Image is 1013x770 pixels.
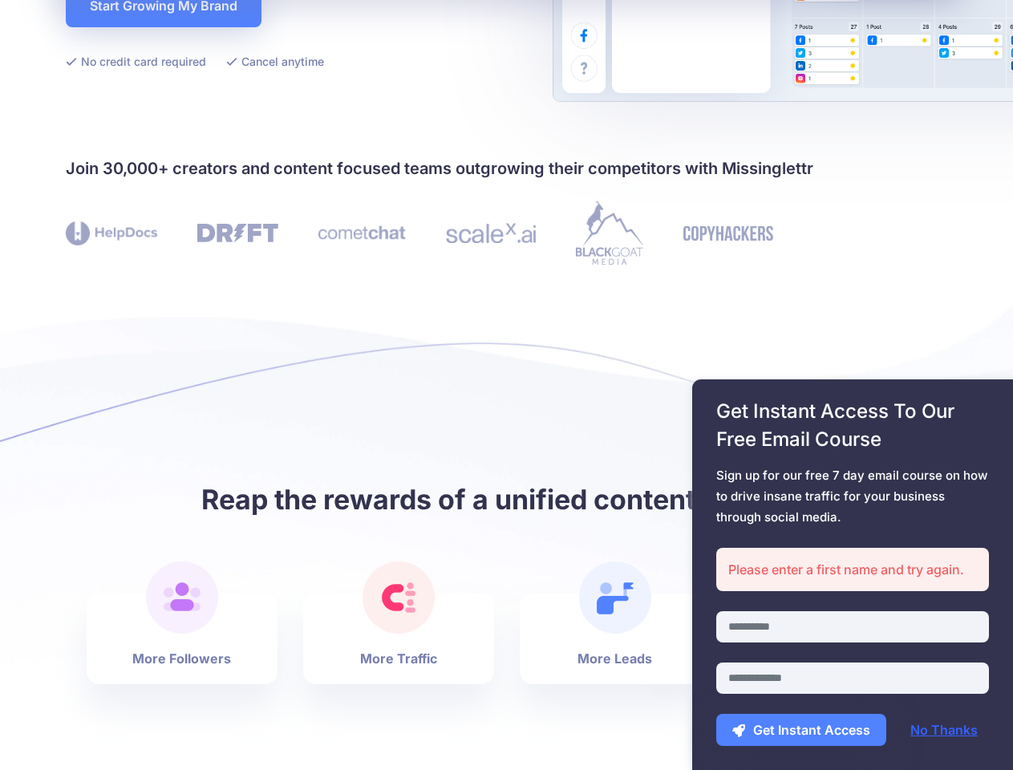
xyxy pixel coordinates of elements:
[716,714,886,746] button: Get Instant Access
[716,465,989,528] span: Sign up for our free 7 day email course on how to drive insane traffic for your business through ...
[894,714,994,746] a: No Thanks
[66,481,948,517] h2: Reap the rewards of a unified content strategy
[716,548,989,591] div: Please enter a first name and try again.
[577,649,652,668] b: More Leads
[360,649,437,668] b: More Traffic
[66,156,948,181] h4: Join 30,000+ creators and content focused teams outgrowing their competitors with Missinglettr
[716,397,989,453] span: Get Instant Access To Our Free Email Course
[226,51,324,71] li: Cancel anytime
[66,51,206,71] li: No credit card required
